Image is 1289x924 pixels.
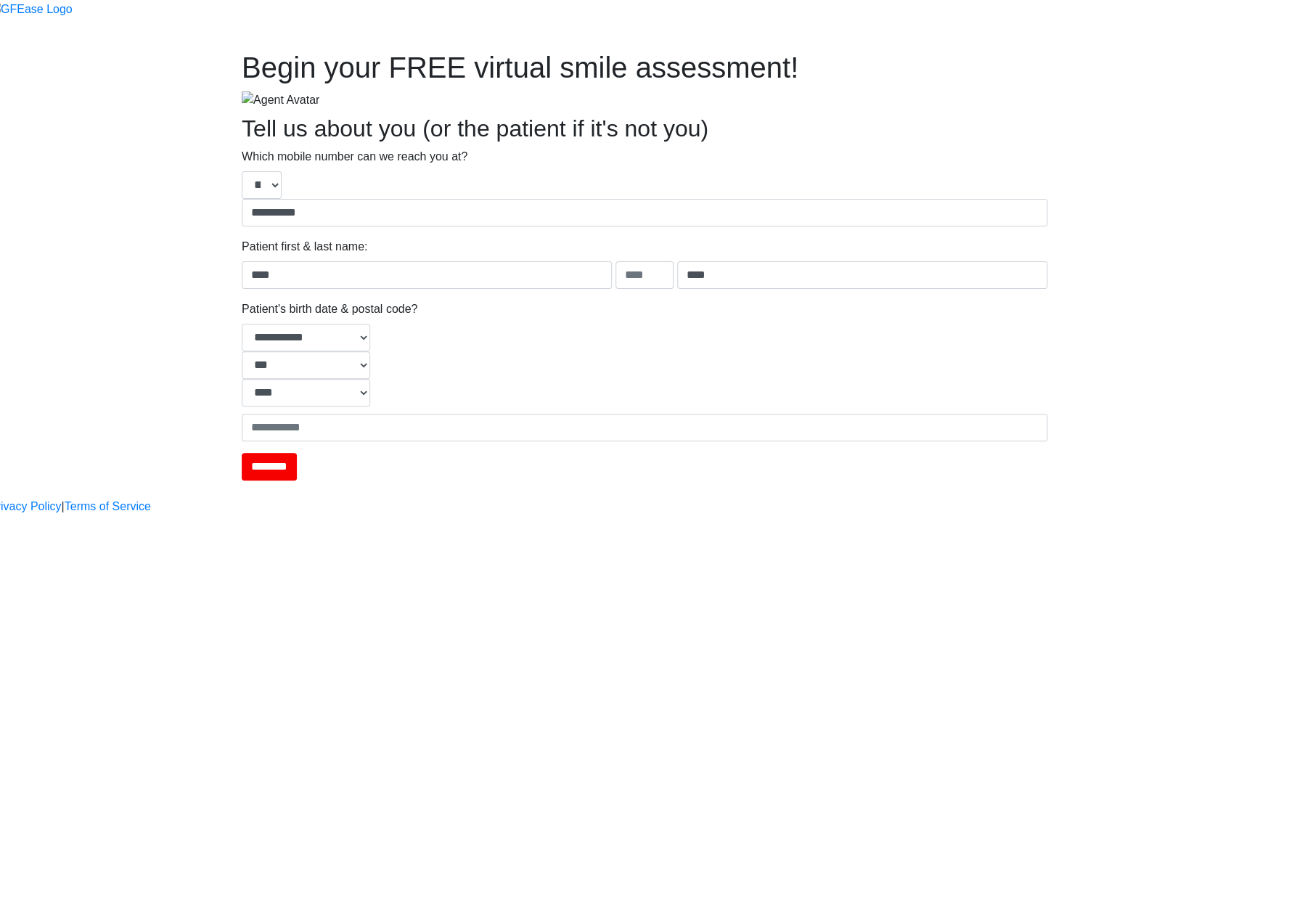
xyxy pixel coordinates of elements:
a: Terms of Service [65,498,151,515]
a: | [62,498,65,515]
label: Patient first & last name: [242,238,367,255]
img: Agent Avatar [242,91,319,109]
label: Patient's birth date & postal code? [242,300,417,318]
h2: Tell us about you (or the patient if it's not you) [242,115,1047,142]
h1: Begin your FREE virtual smile assessment! [242,50,1047,85]
label: Which mobile number can we reach you at? [242,148,467,165]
